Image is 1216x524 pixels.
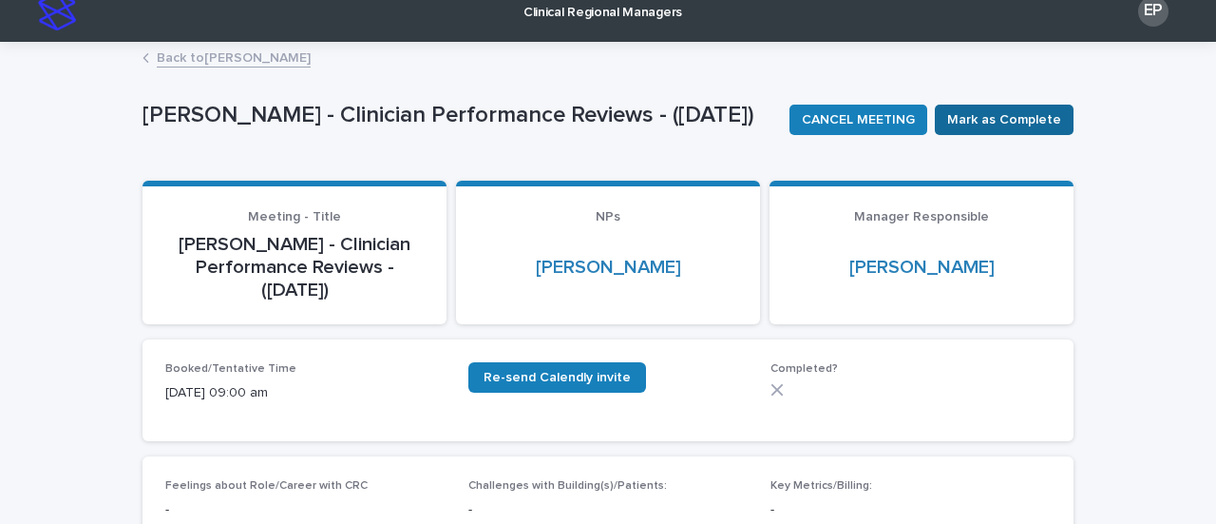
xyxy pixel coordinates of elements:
[484,371,631,384] span: Re-send Calendly invite
[165,500,446,520] p: -
[142,102,774,129] p: [PERSON_NAME] - Clinician Performance Reviews - ([DATE])
[165,233,424,301] p: [PERSON_NAME] - Clinician Performance Reviews - ([DATE])
[468,500,749,520] p: -
[770,480,872,492] span: Key Metrics/Billing:
[947,110,1061,129] span: Mark as Complete
[248,210,341,223] span: Meeting - Title
[596,210,620,223] span: NPs
[157,46,311,68] a: Back to[PERSON_NAME]
[468,362,646,393] a: Re-send Calendly invite
[770,363,838,375] span: Completed?
[802,110,915,129] span: CANCEL MEETING
[165,480,368,492] span: Feelings about Role/Career with CRC
[854,210,989,223] span: Manager Responsible
[849,256,995,279] a: [PERSON_NAME]
[468,480,667,492] span: Challenges with Building(s)/Patients:
[536,256,681,279] a: [PERSON_NAME]
[165,383,446,403] p: [DATE] 09:00 am
[770,500,1051,520] p: -
[935,105,1073,135] button: Mark as Complete
[165,363,296,375] span: Booked/Tentative Time
[789,105,927,135] button: CANCEL MEETING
